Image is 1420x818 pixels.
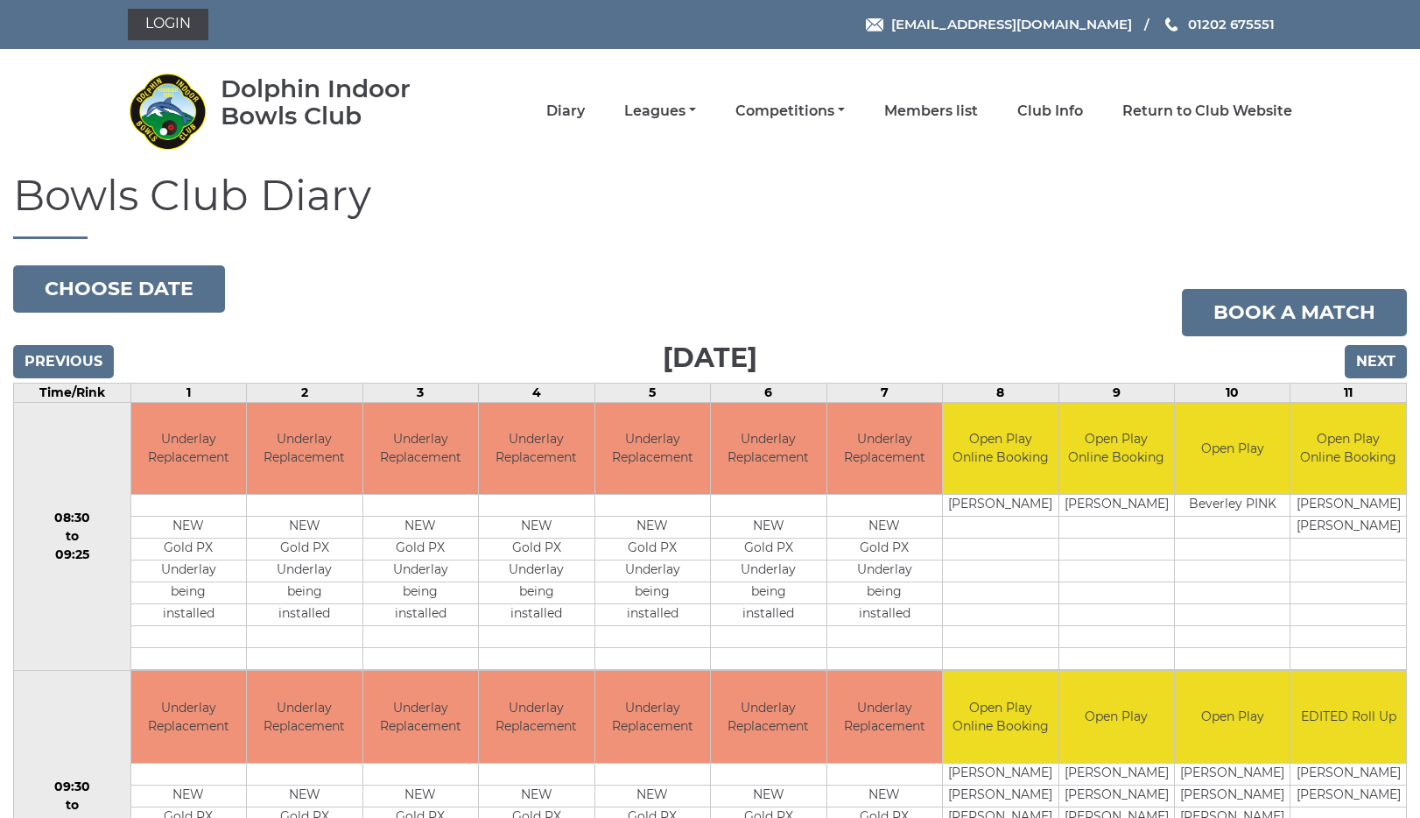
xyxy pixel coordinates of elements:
[735,102,845,121] a: Competitions
[1175,671,1290,763] td: Open Play
[131,785,246,807] td: NEW
[594,383,710,402] td: 5
[1175,763,1290,785] td: [PERSON_NAME]
[131,671,246,763] td: Underlay Replacement
[247,671,362,763] td: Underlay Replacement
[247,582,362,604] td: being
[595,517,710,539] td: NEW
[1290,763,1406,785] td: [PERSON_NAME]
[624,102,696,121] a: Leagues
[479,671,594,763] td: Underlay Replacement
[866,14,1132,34] a: Email [EMAIL_ADDRESS][DOMAIN_NAME]
[131,604,246,626] td: installed
[595,785,710,807] td: NEW
[479,561,594,582] td: Underlay
[711,561,826,582] td: Underlay
[1165,18,1177,32] img: Phone us
[1290,785,1406,807] td: [PERSON_NAME]
[827,671,942,763] td: Underlay Replacement
[1122,102,1292,121] a: Return to Club Website
[827,785,942,807] td: NEW
[1059,671,1174,763] td: Open Play
[1290,403,1406,495] td: Open Play Online Booking
[1174,383,1290,402] td: 10
[827,403,942,495] td: Underlay Replacement
[363,671,478,763] td: Underlay Replacement
[14,402,131,671] td: 08:30 to 09:25
[943,383,1058,402] td: 8
[247,383,362,402] td: 2
[1175,785,1290,807] td: [PERSON_NAME]
[131,539,246,561] td: Gold PX
[943,403,1058,495] td: Open Play Online Booking
[128,9,208,40] a: Login
[827,582,942,604] td: being
[1017,102,1083,121] a: Club Info
[131,561,246,582] td: Underlay
[1290,671,1406,763] td: EDITED Roll Up
[131,517,246,539] td: NEW
[943,671,1058,763] td: Open Play Online Booking
[1059,495,1174,517] td: [PERSON_NAME]
[247,561,362,582] td: Underlay
[711,785,826,807] td: NEW
[363,604,478,626] td: installed
[247,785,362,807] td: NEW
[595,539,710,561] td: Gold PX
[1058,383,1174,402] td: 9
[546,102,585,121] a: Diary
[130,383,246,402] td: 1
[13,173,1407,239] h1: Bowls Club Diary
[131,403,246,495] td: Underlay Replacement
[827,561,942,582] td: Underlay
[884,102,978,121] a: Members list
[363,561,478,582] td: Underlay
[711,383,826,402] td: 6
[1290,517,1406,539] td: [PERSON_NAME]
[711,539,826,561] td: Gold PX
[247,517,362,539] td: NEW
[221,75,461,130] div: Dolphin Indoor Bowls Club
[479,539,594,561] td: Gold PX
[711,671,826,763] td: Underlay Replacement
[711,517,826,539] td: NEW
[363,539,478,561] td: Gold PX
[827,604,942,626] td: installed
[595,604,710,626] td: installed
[13,345,114,378] input: Previous
[1182,289,1407,336] a: Book a match
[943,785,1058,807] td: [PERSON_NAME]
[479,604,594,626] td: installed
[479,582,594,604] td: being
[14,383,131,402] td: Time/Rink
[1175,495,1290,517] td: Beverley PINK
[247,539,362,561] td: Gold PX
[1290,495,1406,517] td: [PERSON_NAME]
[826,383,942,402] td: 7
[1290,383,1407,402] td: 11
[1163,14,1275,34] a: Phone us 01202 675551
[247,604,362,626] td: installed
[711,604,826,626] td: installed
[363,517,478,539] td: NEW
[1059,403,1174,495] td: Open Play Online Booking
[131,582,246,604] td: being
[1059,785,1174,807] td: [PERSON_NAME]
[827,517,942,539] td: NEW
[479,403,594,495] td: Underlay Replacement
[128,72,207,151] img: Dolphin Indoor Bowls Club
[1175,403,1290,495] td: Open Play
[363,403,478,495] td: Underlay Replacement
[943,495,1058,517] td: [PERSON_NAME]
[866,18,883,32] img: Email
[891,16,1132,32] span: [EMAIL_ADDRESS][DOMAIN_NAME]
[595,671,710,763] td: Underlay Replacement
[1345,345,1407,378] input: Next
[479,785,594,807] td: NEW
[595,561,710,582] td: Underlay
[362,383,478,402] td: 3
[363,785,478,807] td: NEW
[1059,763,1174,785] td: [PERSON_NAME]
[595,582,710,604] td: being
[943,763,1058,785] td: [PERSON_NAME]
